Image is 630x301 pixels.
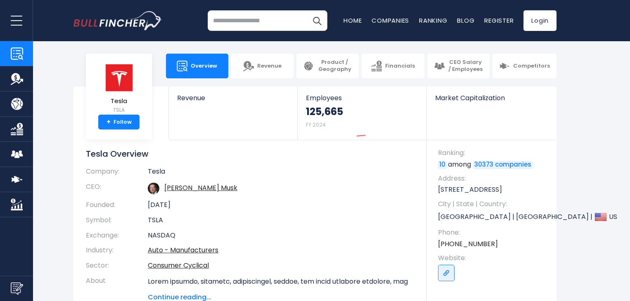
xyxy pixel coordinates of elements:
[473,161,533,169] a: 30373 companies
[257,63,282,70] span: Revenue
[438,160,548,169] p: among
[438,211,548,223] p: [GEOGRAPHIC_DATA] | [GEOGRAPHIC_DATA] | US
[191,63,217,70] span: Overview
[107,118,111,126] strong: +
[317,59,352,73] span: Product / Geography
[306,121,326,128] small: FY 2024
[523,10,557,31] a: Login
[86,179,148,198] th: CEO:
[438,200,548,209] span: City | State | Country:
[427,54,490,78] a: CEO Salary / Employees
[438,174,548,183] span: Address:
[73,11,162,30] img: bullfincher logo
[438,228,548,237] span: Phone:
[385,63,415,70] span: Financials
[86,228,148,243] th: Exchange:
[438,148,548,158] span: Ranking:
[438,185,548,194] p: [STREET_ADDRESS]
[177,94,289,102] span: Revenue
[372,16,409,25] a: Companies
[306,94,418,102] span: Employees
[166,54,228,78] a: Overview
[438,161,447,169] a: 10
[86,258,148,273] th: Sector:
[148,245,218,255] a: Auto - Manufacturers
[86,243,148,258] th: Industry:
[86,213,148,228] th: Symbol:
[307,10,327,31] button: Search
[104,98,133,105] span: Tesla
[484,16,514,25] a: Register
[438,240,498,249] a: [PHONE_NUMBER]
[148,198,414,213] td: [DATE]
[164,183,237,193] a: ceo
[296,54,359,78] a: Product / Geography
[104,63,134,115] a: Tesla TSLA
[427,87,556,116] a: Market Capitalization
[73,11,162,30] a: Go to homepage
[104,106,133,114] small: TSLA
[86,167,148,179] th: Company:
[438,254,548,263] span: Website:
[148,213,414,228] td: TSLA
[148,167,414,179] td: Tesla
[231,54,294,78] a: Revenue
[438,265,455,281] a: Go to link
[362,54,424,78] a: Financials
[86,198,148,213] th: Founded:
[306,105,343,118] strong: 125,665
[513,63,550,70] span: Competitors
[98,115,140,129] a: +Follow
[343,16,362,25] a: Home
[493,54,557,78] a: Competitors
[448,59,483,73] span: CEO Salary / Employees
[457,16,474,25] a: Blog
[148,228,414,243] td: NASDAQ
[419,16,447,25] a: Ranking
[148,261,209,270] a: Consumer Cyclical
[148,183,159,194] img: elon-musk.jpg
[169,87,297,116] a: Revenue
[298,87,426,140] a: Employees 125,665 FY 2024
[435,94,547,102] span: Market Capitalization
[86,148,414,159] h1: Tesla Overview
